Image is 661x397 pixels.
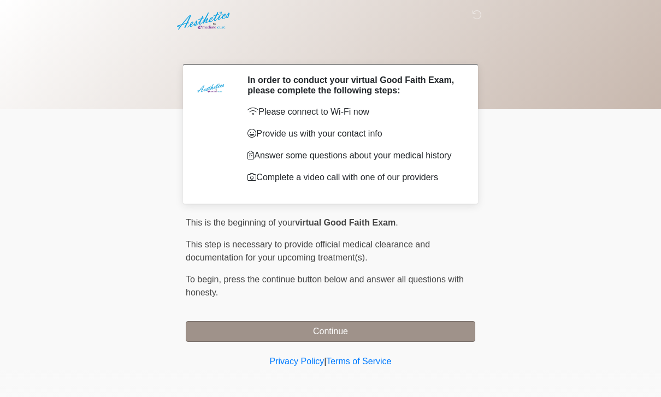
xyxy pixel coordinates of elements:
[247,149,459,162] p: Answer some questions about your medical history
[270,357,324,366] a: Privacy Policy
[295,218,396,227] strong: virtual Good Faith Exam
[247,75,459,96] h2: In order to conduct your virtual Good Faith Exam, please complete the following steps:
[324,357,326,366] a: |
[247,105,459,118] p: Please connect to Wi-Fi now
[194,75,227,108] img: Agent Avatar
[186,275,223,284] span: To begin,
[175,8,234,33] img: Aesthetics by Emediate Cure Logo
[178,39,483,60] h1: ‎ ‎ ‎
[186,240,430,262] span: This step is necessary to provide official medical clearance and documentation for your upcoming ...
[247,171,459,184] p: Complete a video call with one of our providers
[186,321,475,342] button: Continue
[186,218,295,227] span: This is the beginning of your
[186,275,464,297] span: press the continue button below and answer all questions with honesty.
[247,127,459,140] p: Provide us with your contact info
[396,218,398,227] span: .
[326,357,391,366] a: Terms of Service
